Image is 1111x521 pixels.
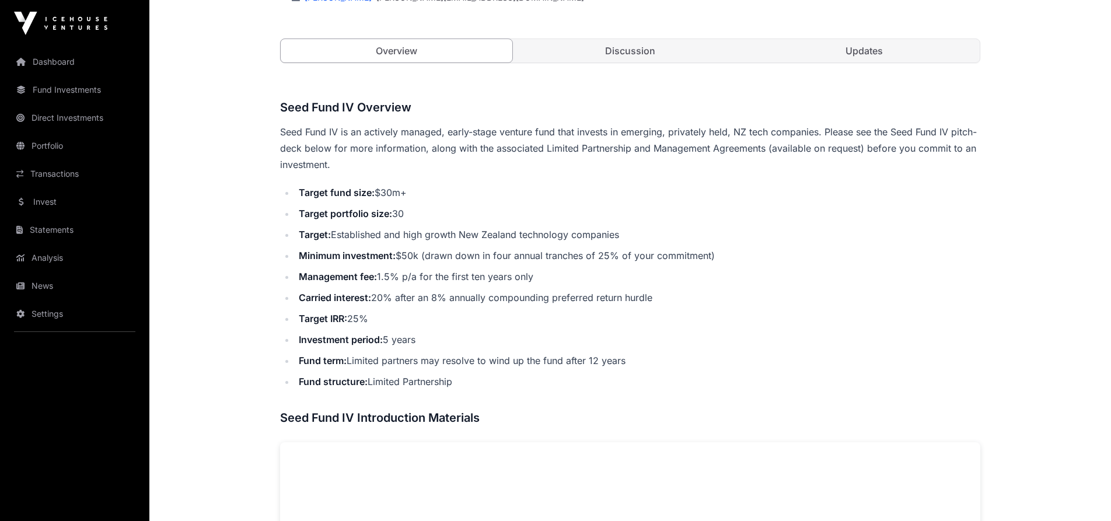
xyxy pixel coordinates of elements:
h3: Seed Fund IV Overview [280,98,980,117]
iframe: Chat Widget [1053,465,1111,521]
a: Invest [9,189,140,215]
h3: Seed Fund IV Introduction Materials [280,408,980,427]
li: 1.5% p/a for the first ten years only [295,268,980,285]
strong: Target IRR: [299,313,347,324]
a: Settings [9,301,140,327]
strong: Target fund size: [299,187,375,198]
strong: Management fee: [299,271,377,282]
a: News [9,273,140,299]
a: Fund Investments [9,77,140,103]
li: Established and high growth New Zealand technology companies [295,226,980,243]
strong: Investment period: [299,334,383,345]
a: Discussion [515,39,746,62]
a: Transactions [9,161,140,187]
a: Overview [280,39,513,63]
a: Updates [748,39,980,62]
img: Icehouse Ventures Logo [14,12,107,35]
li: 25% [295,310,980,327]
li: Limited Partnership [295,373,980,390]
strong: Target portfolio size: [299,208,392,219]
li: 20% after an 8% annually compounding preferred return hurdle [295,289,980,306]
li: $30m+ [295,184,980,201]
a: Statements [9,217,140,243]
li: $50k (drawn down in four annual tranches of 25% of your commitment) [295,247,980,264]
strong: Fund structure: [299,376,368,387]
a: Portfolio [9,133,140,159]
a: Analysis [9,245,140,271]
strong: Target: [299,229,331,240]
strong: Minimum investment: [299,250,396,261]
a: Direct Investments [9,105,140,131]
p: Seed Fund IV is an actively managed, early-stage venture fund that invests in emerging, privately... [280,124,980,173]
strong: Fund term: [299,355,347,366]
strong: Carried interest: [299,292,371,303]
a: Dashboard [9,49,140,75]
li: 5 years [295,331,980,348]
li: Limited partners may resolve to wind up the fund after 12 years [295,352,980,369]
li: 30 [295,205,980,222]
nav: Tabs [281,39,980,62]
